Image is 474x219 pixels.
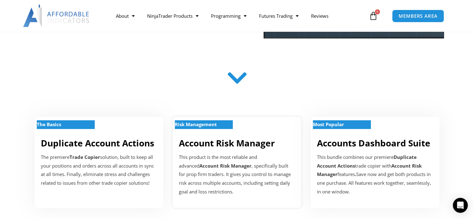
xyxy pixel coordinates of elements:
[399,14,438,18] span: MEMBERS AREA
[317,153,433,196] div: This bundle combines our premiere trade copier with features Save now and get both products in on...
[355,171,356,177] b: .
[453,198,468,213] div: Open Intercom Messenger
[205,9,253,23] a: Programming
[41,153,157,188] p: The premiere solution, built to keep all your positions and orders across all accounts in sync at...
[23,5,90,27] img: LogoAI | Affordable Indicators – NinjaTrader
[199,163,251,169] strong: Account Risk Manager
[37,121,61,127] strong: The Basics
[313,121,344,127] strong: Most Popular
[317,154,417,169] b: Duplicate Account Actions
[375,9,380,14] span: 0
[175,121,217,127] strong: Risk Management
[317,137,430,149] a: Accounts Dashboard Suite
[110,9,141,23] a: About
[141,9,205,23] a: NinjaTrader Products
[41,137,154,149] a: Duplicate Account Actions
[253,9,305,23] a: Futures Trading
[392,10,444,22] a: MEMBERS AREA
[69,154,100,160] strong: Trade Copier
[110,9,367,23] nav: Menu
[305,9,335,23] a: Reviews
[179,137,275,149] a: Account Risk Manager
[360,7,387,25] a: 0
[179,153,295,196] p: This product is the most reliable and advanced , specifically built for prop firm traders. It giv...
